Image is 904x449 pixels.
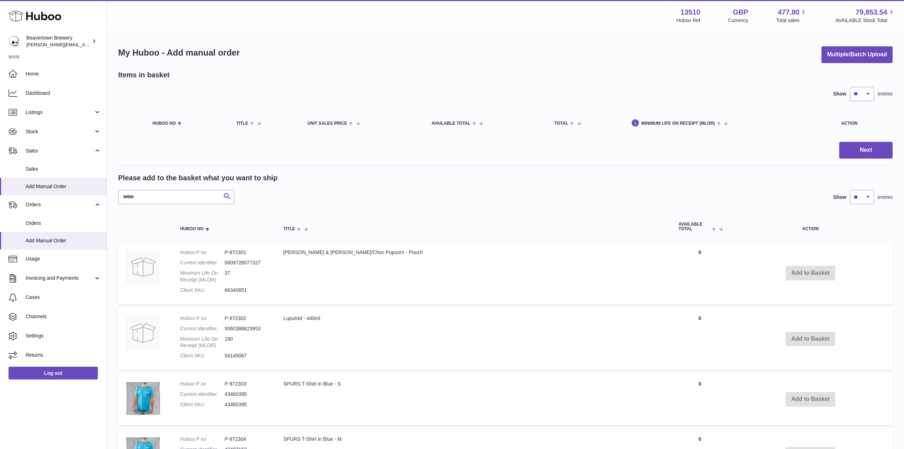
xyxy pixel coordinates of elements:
td: 0 [672,242,729,304]
dd: 37 [225,270,269,283]
span: Add Manual Order [26,237,101,244]
td: [PERSON_NAME] & [PERSON_NAME]/Choc Popcorn - Pouch [276,242,672,304]
button: Multiple/Batch Upload [821,46,893,63]
a: 477.80 Total sales [776,7,808,24]
dt: Client SKU [180,352,225,359]
span: Orders [26,201,94,208]
span: Sales [26,148,94,154]
span: Total [554,121,568,126]
dd: 43460395 [225,401,269,408]
dd: 180 [225,336,269,349]
span: Total sales [776,17,808,24]
td: SPURS T-Shirt in Blue - S [276,373,672,425]
span: Huboo no [152,121,176,126]
a: Log out [9,367,98,380]
button: Next [839,142,893,159]
dd: P-972301 [225,249,269,256]
span: Invoicing and Payments [26,275,94,282]
span: Unit Sales Price [308,121,347,126]
h1: My Huboo - Add manual order [118,47,240,58]
dd: P-972302 [225,315,269,322]
td: 0 [672,308,729,370]
td: 0 [672,373,729,425]
dt: Current identifier [180,325,225,332]
span: [PERSON_NAME][EMAIL_ADDRESS][PERSON_NAME][DOMAIN_NAME] [26,42,181,47]
dt: Minimum Life On Receipt (MLOR) [180,270,225,283]
span: Minimum Life On Receipt (MLOR) [641,121,715,126]
dt: Current identifier [180,391,225,398]
div: Huboo Ref [677,17,700,24]
div: Currency [728,17,748,24]
span: 477.80 [778,7,799,17]
dt: Huboo P no [180,249,225,256]
span: Huboo no [180,227,204,231]
span: 79,853.54 [856,7,887,17]
img: SPURS T-Shirt in Blue - S [125,381,161,416]
strong: GBP [733,7,748,17]
span: Stock [26,128,94,135]
dt: Current identifier [180,259,225,266]
span: entries [878,194,893,201]
h2: Please add to the basket what you want to ship [118,173,278,183]
a: 79,853.54 AVAILABLE Stock Total [835,7,895,24]
label: Show [833,194,846,201]
span: Home [26,71,101,77]
span: AVAILABLE Total [432,121,471,126]
strong: 13510 [680,7,700,17]
img: Matthew.McCormack@beavertownbrewery.co.uk [9,36,19,47]
dd: 0609728077327 [225,259,269,266]
span: AVAILABLE Total [679,222,710,231]
dt: Huboo P no [180,381,225,387]
dd: P-972304 [225,436,269,443]
span: AVAILABLE Stock Total [835,17,895,24]
td: Lupuloid - 440ml [276,308,672,370]
span: Channels [26,313,101,320]
span: Sales [26,166,101,172]
dd: P-972303 [225,381,269,387]
dt: Huboo P no [180,315,225,322]
dd: 54145067 [225,352,269,359]
label: Show [833,91,846,97]
span: Cases [26,294,101,301]
dd: 5060386623953 [225,325,269,332]
img: Lupuloid - 440ml [125,315,161,351]
dt: Minimum Life On Receipt (MLOR) [180,336,225,349]
dd: 66340651 [225,287,269,294]
dt: Client SKU [180,287,225,294]
dd: 43460395 [225,391,269,398]
span: Add Manual Order [26,183,101,190]
span: Title [236,121,248,126]
div: Beavertown Brewery [26,35,90,48]
span: Orders [26,220,101,227]
span: Dashboard [26,90,101,97]
dt: Client SKU [180,401,225,408]
dt: Huboo P no [180,436,225,443]
span: Listings [26,109,94,116]
span: entries [878,91,893,97]
span: Title [283,227,295,231]
h2: Items in basket [118,70,170,80]
div: Action [841,121,885,126]
span: Returns [26,352,101,358]
span: Settings [26,332,101,339]
th: Action [729,215,893,238]
span: Usage [26,256,101,262]
img: Joe & Sephs Caramel/Choc Popcorn - Pouch [125,249,161,285]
